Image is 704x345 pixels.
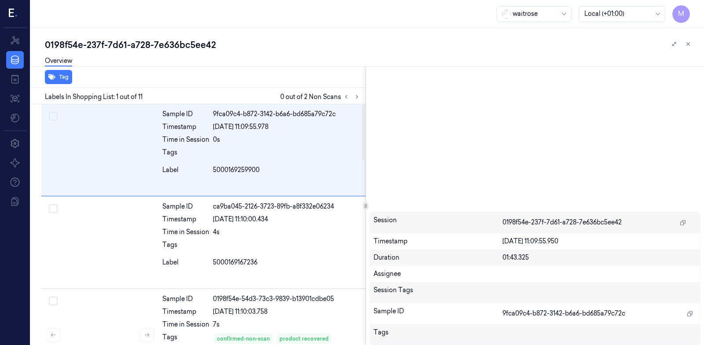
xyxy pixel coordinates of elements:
[502,218,622,227] span: 0198f54e-237f-7d61-a728-7e636bc5ee42
[49,204,58,213] button: Select row
[162,165,209,175] div: Label
[162,228,209,237] div: Time in Session
[162,110,209,119] div: Sample ID
[162,135,209,144] div: Time in Session
[374,328,503,342] div: Tags
[213,228,362,237] div: 4s
[213,110,362,119] div: 9fca09c4-b872-3142-b6a6-bd685a79c72c
[213,122,362,132] div: [DATE] 11:09:55.978
[502,237,697,246] div: [DATE] 11:09:55.950
[213,258,257,267] span: 5000169167236
[374,253,503,262] div: Duration
[280,92,362,102] span: 0 out of 2 Non Scans
[213,202,362,211] div: ca9ba045-2126-3723-89fb-a8f332e06234
[213,320,362,329] div: 7s
[162,258,209,267] div: Label
[672,5,690,23] button: M
[45,92,143,102] span: Labels In Shopping List: 1 out of 11
[502,253,697,262] div: 01:43.325
[162,122,209,132] div: Timestamp
[374,286,503,300] div: Session Tags
[213,135,362,144] div: 0s
[162,307,209,316] div: Timestamp
[374,269,697,279] div: Assignee
[162,294,209,304] div: Sample ID
[45,70,72,84] button: Tag
[162,320,209,329] div: Time in Session
[374,307,503,321] div: Sample ID
[213,294,362,304] div: 0198f54e-54d3-73c3-9839-b13901cdbe05
[374,237,503,246] div: Timestamp
[374,216,503,230] div: Session
[213,165,260,175] span: 5000169259900
[162,148,209,162] div: Tags
[213,215,362,224] div: [DATE] 11:10:00.434
[45,39,697,51] div: 0198f54e-237f-7d61-a728-7e636bc5ee42
[162,215,209,224] div: Timestamp
[502,309,625,318] span: 9fca09c4-b872-3142-b6a6-bd685a79c72c
[213,307,362,316] div: [DATE] 11:10:03.758
[162,202,209,211] div: Sample ID
[49,297,58,305] button: Select row
[162,240,209,254] div: Tags
[279,335,329,343] div: product recovered
[217,335,270,343] div: confirmed-non-scan
[45,56,72,66] a: Overview
[49,112,58,121] button: Select row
